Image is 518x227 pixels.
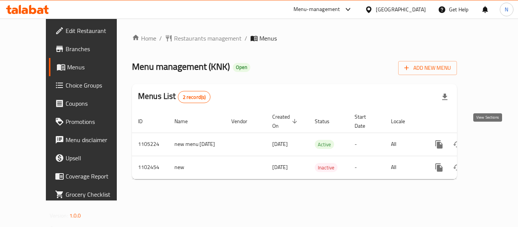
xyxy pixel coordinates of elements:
[233,64,250,70] span: Open
[315,163,337,172] span: Inactive
[49,94,132,113] a: Coupons
[231,117,257,126] span: Vendor
[66,44,126,53] span: Branches
[272,162,288,172] span: [DATE]
[49,131,132,149] a: Menu disclaimer
[294,5,340,14] div: Menu-management
[174,34,242,43] span: Restaurants management
[385,133,424,156] td: All
[385,156,424,179] td: All
[272,139,288,149] span: [DATE]
[259,34,277,43] span: Menus
[174,117,198,126] span: Name
[66,172,126,181] span: Coverage Report
[178,91,211,103] div: Total records count
[430,158,448,177] button: more
[436,88,454,106] div: Export file
[348,133,385,156] td: -
[168,156,225,179] td: new
[448,135,466,153] button: Change Status
[315,140,334,149] span: Active
[272,112,300,130] span: Created On
[66,153,126,163] span: Upsell
[348,156,385,179] td: -
[49,149,132,167] a: Upsell
[49,22,132,40] a: Edit Restaurant
[66,26,126,35] span: Edit Restaurant
[49,58,132,76] a: Menus
[315,117,339,126] span: Status
[66,99,126,108] span: Coupons
[66,190,126,199] span: Grocery Checklist
[66,81,126,90] span: Choice Groups
[132,34,457,43] nav: breadcrumb
[66,117,126,126] span: Promotions
[49,40,132,58] a: Branches
[315,163,337,172] div: Inactive
[159,34,162,43] li: /
[505,5,508,14] span: N
[376,5,426,14] div: [GEOGRAPHIC_DATA]
[448,158,466,177] button: Change Status
[245,34,247,43] li: /
[67,63,126,72] span: Menus
[398,61,457,75] button: Add New Menu
[132,133,168,156] td: 1105224
[355,112,376,130] span: Start Date
[132,34,156,43] a: Home
[138,117,152,126] span: ID
[233,63,250,72] div: Open
[49,185,132,204] a: Grocery Checklist
[66,135,126,144] span: Menu disclaimer
[138,91,210,103] h2: Menus List
[430,135,448,153] button: more
[424,110,509,133] th: Actions
[391,117,415,126] span: Locale
[168,133,225,156] td: new menu [DATE]
[132,58,230,75] span: Menu management ( KNK )
[404,63,451,73] span: Add New Menu
[132,110,509,179] table: enhanced table
[50,211,68,221] span: Version:
[165,34,242,43] a: Restaurants management
[178,94,210,101] span: 2 record(s)
[132,156,168,179] td: 1102454
[69,211,81,221] span: 1.0.0
[49,76,132,94] a: Choice Groups
[49,167,132,185] a: Coverage Report
[49,113,132,131] a: Promotions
